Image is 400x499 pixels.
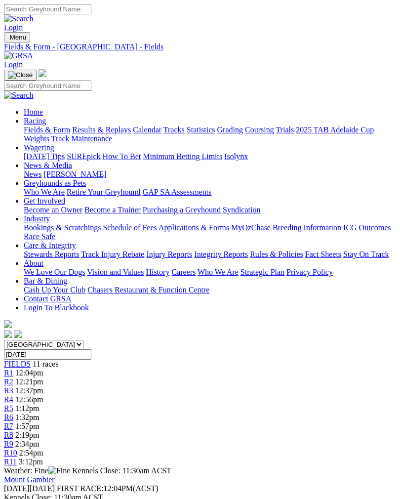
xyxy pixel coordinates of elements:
[4,449,17,457] span: R10
[343,250,389,258] a: Stay On Track
[87,286,209,294] a: Chasers Restaurant & Function Centre
[24,143,54,152] a: Wagering
[4,14,34,23] img: Search
[194,250,248,258] a: Integrity Reports
[15,377,43,386] span: 12:21pm
[143,206,221,214] a: Purchasing a Greyhound
[15,395,43,404] span: 12:56pm
[146,268,169,276] a: History
[4,404,13,413] a: R5
[4,386,13,395] a: R3
[4,475,55,484] a: Mount Gambier
[15,404,40,413] span: 1:12pm
[103,223,157,232] a: Schedule of Fees
[84,206,141,214] a: Become a Trainer
[48,466,70,475] img: Fine
[24,117,46,125] a: Racing
[15,431,40,439] span: 2:19pm
[24,170,396,179] div: News & Media
[4,422,13,430] a: R7
[4,330,12,338] img: facebook.svg
[24,268,85,276] a: We Love Our Dogs
[4,360,31,368] a: FIELDS
[198,268,239,276] a: Who We Are
[24,206,82,214] a: Become an Owner
[4,431,13,439] a: R8
[4,484,30,493] span: [DATE]
[43,170,106,178] a: [PERSON_NAME]
[4,320,12,328] img: logo-grsa-white.png
[4,466,72,475] span: Weather: Fine
[24,161,72,169] a: News & Media
[224,152,248,161] a: Isolynx
[231,223,271,232] a: MyOzChase
[24,206,396,214] div: Get Involved
[24,250,79,258] a: Stewards Reports
[4,377,13,386] a: R2
[4,395,13,404] a: R4
[24,152,65,161] a: [DATE] Tips
[24,223,396,241] div: Industry
[296,125,374,134] a: 2025 TAB Adelaide Cup
[67,188,141,196] a: Retire Your Greyhound
[223,206,260,214] a: Syndication
[24,232,55,241] a: Race Safe
[4,413,13,421] a: R6
[4,70,37,81] button: Toggle navigation
[250,250,303,258] a: Rules & Policies
[8,71,33,79] img: Close
[19,449,43,457] span: 2:54pm
[217,125,243,134] a: Grading
[143,152,222,161] a: Minimum Betting Limits
[87,268,144,276] a: Vision and Values
[57,484,103,493] span: FIRST RACE:
[273,223,341,232] a: Breeding Information
[24,268,396,277] div: About
[305,250,341,258] a: Fact Sheets
[240,268,284,276] a: Strategic Plan
[24,197,65,205] a: Get Involved
[24,152,396,161] div: Wagering
[24,108,43,116] a: Home
[4,440,13,448] a: R9
[4,51,33,60] img: GRSA
[4,60,23,69] a: Login
[24,188,396,197] div: Greyhounds as Pets
[24,286,85,294] a: Cash Up Your Club
[67,152,100,161] a: SUREpick
[24,277,67,285] a: Bar & Dining
[4,23,23,32] a: Login
[24,125,396,143] div: Racing
[24,223,101,232] a: Bookings & Scratchings
[24,188,65,196] a: Who We Are
[72,466,171,475] span: Kennels Close: 11:30am ACST
[14,330,22,338] img: twitter.svg
[143,188,212,196] a: GAP SA Assessments
[57,484,159,493] span: 12:04PM(ACST)
[4,32,30,42] button: Toggle navigation
[10,34,26,41] span: Menu
[24,214,50,223] a: Industry
[245,125,274,134] a: Coursing
[276,125,294,134] a: Trials
[4,369,13,377] a: R1
[24,179,86,187] a: Greyhounds as Pets
[24,259,43,267] a: About
[15,369,43,377] span: 12:04pm
[4,349,91,360] input: Select date
[24,241,76,249] a: Care & Integrity
[163,125,185,134] a: Tracks
[343,223,391,232] a: ICG Outcomes
[171,268,196,276] a: Careers
[15,422,40,430] span: 1:57pm
[24,134,49,143] a: Weights
[19,457,43,466] span: 3:12pm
